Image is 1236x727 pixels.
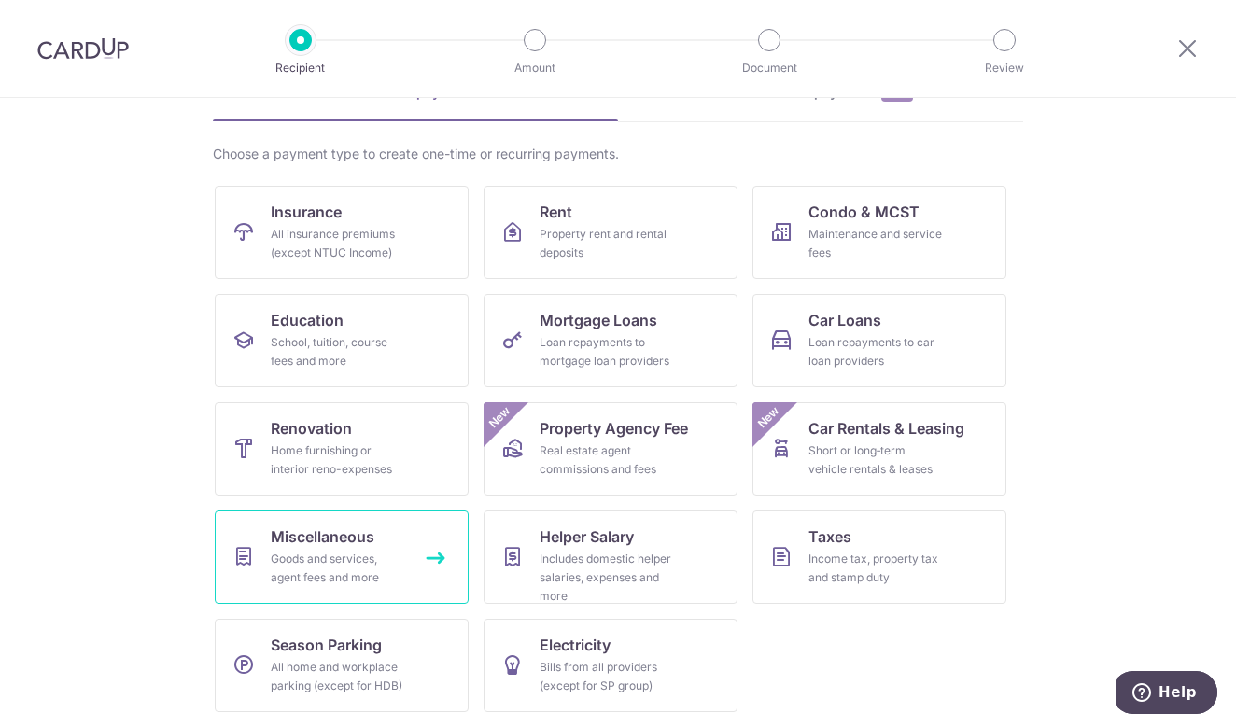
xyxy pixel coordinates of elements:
[484,186,737,279] a: RentProperty rent and rental deposits
[540,201,572,223] span: Rent
[808,201,920,223] span: Condo & MCST
[43,13,81,30] span: Help
[484,619,737,712] a: ElectricityBills from all providers (except for SP group)
[808,550,943,587] div: Income tax, property tax and stamp duty
[752,510,1006,604] a: TaxesIncome tax, property tax and stamp duty
[215,510,469,604] a: MiscellaneousGoods and services, agent fees and more
[540,309,657,331] span: Mortgage Loans
[484,402,737,496] a: Property Agency FeeReal estate agent commissions and feesNew
[808,309,881,331] span: Car Loans
[753,402,784,433] span: New
[215,294,469,387] a: EducationSchool, tuition, course fees and more
[540,658,674,695] div: Bills from all providers (except for SP group)
[271,417,352,440] span: Renovation
[700,59,838,77] p: Document
[215,186,469,279] a: InsuranceAll insurance premiums (except NTUC Income)
[485,402,515,433] span: New
[271,333,405,370] div: School, tuition, course fees and more
[808,441,943,479] div: Short or long‑term vehicle rentals & leases
[271,225,405,262] div: All insurance premiums (except NTUC Income)
[215,619,469,712] a: Season ParkingAll home and workplace parking (except for HDB)
[808,417,964,440] span: Car Rentals & Leasing
[484,294,737,387] a: Mortgage LoansLoan repayments to mortgage loan providers
[271,441,405,479] div: Home furnishing or interior reno-expenses
[752,186,1006,279] a: Condo & MCSTMaintenance and service fees
[37,37,129,60] img: CardUp
[935,59,1074,77] p: Review
[540,333,674,370] div: Loan repayments to mortgage loan providers
[808,333,943,370] div: Loan repayments to car loan providers
[540,634,611,656] span: Electricity
[213,145,1023,163] div: Choose a payment type to create one-time or recurring payments.
[484,510,737,604] a: Helper SalaryIncludes domestic helper salaries, expenses and more
[466,59,604,77] p: Amount
[232,59,370,77] p: Recipient
[271,525,374,548] span: Miscellaneous
[540,417,688,440] span: Property Agency Fee
[808,525,851,548] span: Taxes
[271,634,382,656] span: Season Parking
[271,658,405,695] div: All home and workplace parking (except for HDB)
[540,550,674,606] div: Includes domestic helper salaries, expenses and more
[540,225,674,262] div: Property rent and rental deposits
[215,402,469,496] a: RenovationHome furnishing or interior reno-expenses
[752,294,1006,387] a: Car LoansLoan repayments to car loan providers
[271,201,342,223] span: Insurance
[1116,671,1217,718] iframe: Opens a widget where you can find more information
[271,309,344,331] span: Education
[540,441,674,479] div: Real estate agent commissions and fees
[808,225,943,262] div: Maintenance and service fees
[752,402,1006,496] a: Car Rentals & LeasingShort or long‑term vehicle rentals & leasesNew
[271,550,405,587] div: Goods and services, agent fees and more
[540,525,634,548] span: Helper Salary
